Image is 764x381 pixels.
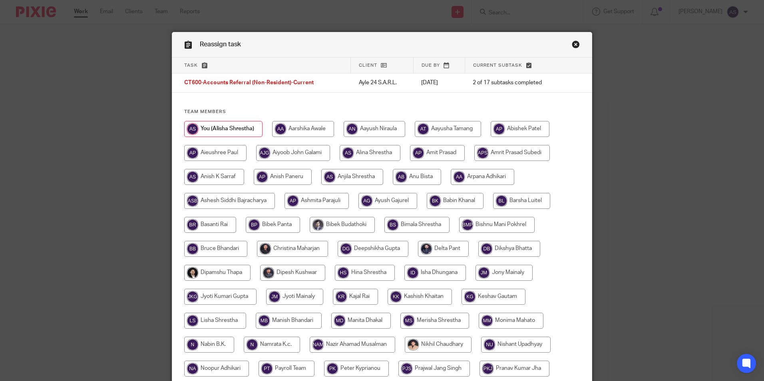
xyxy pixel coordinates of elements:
td: 2 of 17 subtasks completed [465,73,564,93]
span: Task [184,63,198,67]
a: Close this dialog window [572,40,580,51]
h4: Team members [184,109,580,115]
span: Client [359,63,377,67]
p: [DATE] [421,79,457,87]
span: Due by [422,63,440,67]
p: Ayle 24 S.A.R.L. [359,79,406,87]
span: Current subtask [473,63,522,67]
span: CT600-Accounts Referral (Non-Resident)-Current [184,80,314,86]
span: Reassign task [200,41,241,48]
